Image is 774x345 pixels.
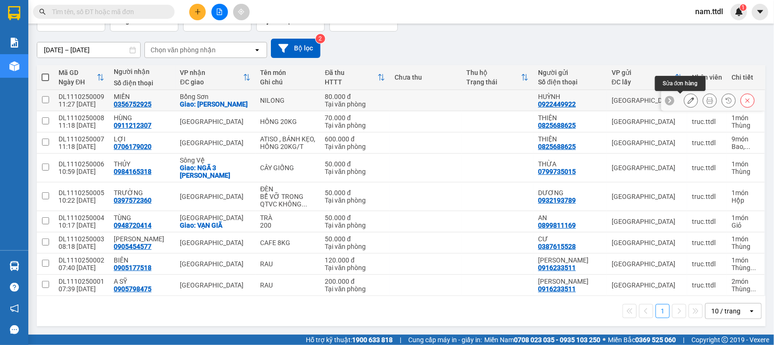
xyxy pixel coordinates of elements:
[692,260,722,268] div: truc.ttdl
[114,168,151,175] div: 0984165318
[39,8,46,15] span: search
[180,214,251,222] div: [GEOGRAPHIC_DATA]
[180,69,244,76] div: VP nhận
[612,193,682,200] div: [GEOGRAPHIC_DATA]
[114,197,151,204] div: 0397572360
[59,168,104,175] div: 10:59 [DATE]
[538,100,576,108] div: 0922449922
[114,122,151,129] div: 0911212307
[732,222,760,229] div: Giỏ
[741,4,745,11] span: 1
[732,143,760,150] div: Bao, Khác, Thùng
[732,160,760,168] div: 1 món
[114,285,151,293] div: 0905798475
[271,39,320,58] button: Bộ lọc
[692,281,722,289] div: truc.ttdl
[122,17,129,25] span: kg
[59,278,104,285] div: DL1110250001
[8,6,20,20] img: logo-vxr
[260,260,315,268] div: RAU
[325,168,385,175] div: Tại văn phòng
[325,278,385,285] div: 200.000 đ
[484,335,600,345] span: Miền Nam
[732,197,760,204] div: Hộp
[538,114,602,122] div: THIỆN
[745,143,750,150] span: ...
[42,14,47,25] span: 9
[732,168,760,175] div: Thùng
[732,189,760,197] div: 1 món
[612,69,675,76] div: VP gửi
[59,285,104,293] div: 07:39 [DATE]
[114,189,171,197] div: TRƯỜNG
[688,6,731,17] span: nam.ttdl
[151,45,216,55] div: Chọn văn phòng nhận
[538,214,602,222] div: AN
[114,160,171,168] div: THỦY
[538,143,576,150] div: 0825688625
[59,214,104,222] div: DL1110250004
[732,278,760,285] div: 2 món
[114,143,151,150] div: 0706179020
[260,135,315,150] div: ATISO , BÁNH KẸO, HỒNG 20KG/T
[180,78,244,86] div: ĐC giao
[260,69,315,76] div: Tên món
[59,197,104,204] div: 10:22 [DATE]
[59,122,104,129] div: 11:18 [DATE]
[538,168,576,175] div: 0799735015
[180,118,251,125] div: [GEOGRAPHIC_DATA]
[514,336,600,344] strong: 0708 023 035 - 0935 103 250
[233,4,250,20] button: aim
[59,93,104,100] div: DL1110250009
[59,256,104,264] div: DL1110250002
[732,235,760,243] div: 1 món
[325,285,385,293] div: Tại văn phòng
[655,76,706,91] div: Sửa đơn hàng
[59,78,97,86] div: Ngày ĐH
[211,4,228,20] button: file-add
[538,256,602,264] div: HỒ GIA
[189,4,206,20] button: plus
[335,14,340,25] span: 0
[538,264,576,271] div: 0916233511
[612,118,682,125] div: [GEOGRAPHIC_DATA]
[325,143,385,150] div: Tại văn phòng
[238,8,244,15] span: aim
[114,114,171,122] div: HÙNG
[115,14,120,25] span: 0
[325,114,385,122] div: 70.000 đ
[325,78,378,86] div: HTTT
[692,218,722,225] div: truc.ttdl
[176,65,256,90] th: Toggle SortBy
[114,100,151,108] div: 0356752925
[466,69,521,76] div: Thu hộ
[325,197,385,204] div: Tại văn phòng
[735,8,743,16] img: icon-new-feature
[180,260,251,268] div: [GEOGRAPHIC_DATA]
[180,139,251,147] div: [GEOGRAPHIC_DATA]
[114,264,151,271] div: 0905177518
[612,164,682,172] div: [GEOGRAPHIC_DATA]
[538,78,602,86] div: Số điện thoại
[260,281,315,289] div: RAU
[325,243,385,250] div: Tại văn phòng
[188,14,199,25] span: 18
[538,235,602,243] div: CƯ
[538,135,602,143] div: THIỆN
[635,336,676,344] strong: 0369 525 060
[538,93,602,100] div: HUỲNH
[538,160,602,168] div: THỪA
[325,93,385,100] div: 80.000 đ
[538,222,576,229] div: 0899811169
[302,200,307,208] span: ...
[260,164,315,172] div: CÂY GIỐNG
[466,78,521,86] div: Trạng thái
[114,79,171,87] div: Số điện thoại
[9,61,19,71] img: warehouse-icon
[325,122,385,129] div: Tại văn phòng
[612,218,682,225] div: [GEOGRAPHIC_DATA]
[260,193,315,208] div: BỂ VỠ TRONG QTVC KHÔNG CHỊU TRÁCH NHIỆM
[395,74,457,81] div: Chưa thu
[306,335,393,345] span: Hỗ trợ kỹ thuật:
[692,118,722,125] div: truc.ttdl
